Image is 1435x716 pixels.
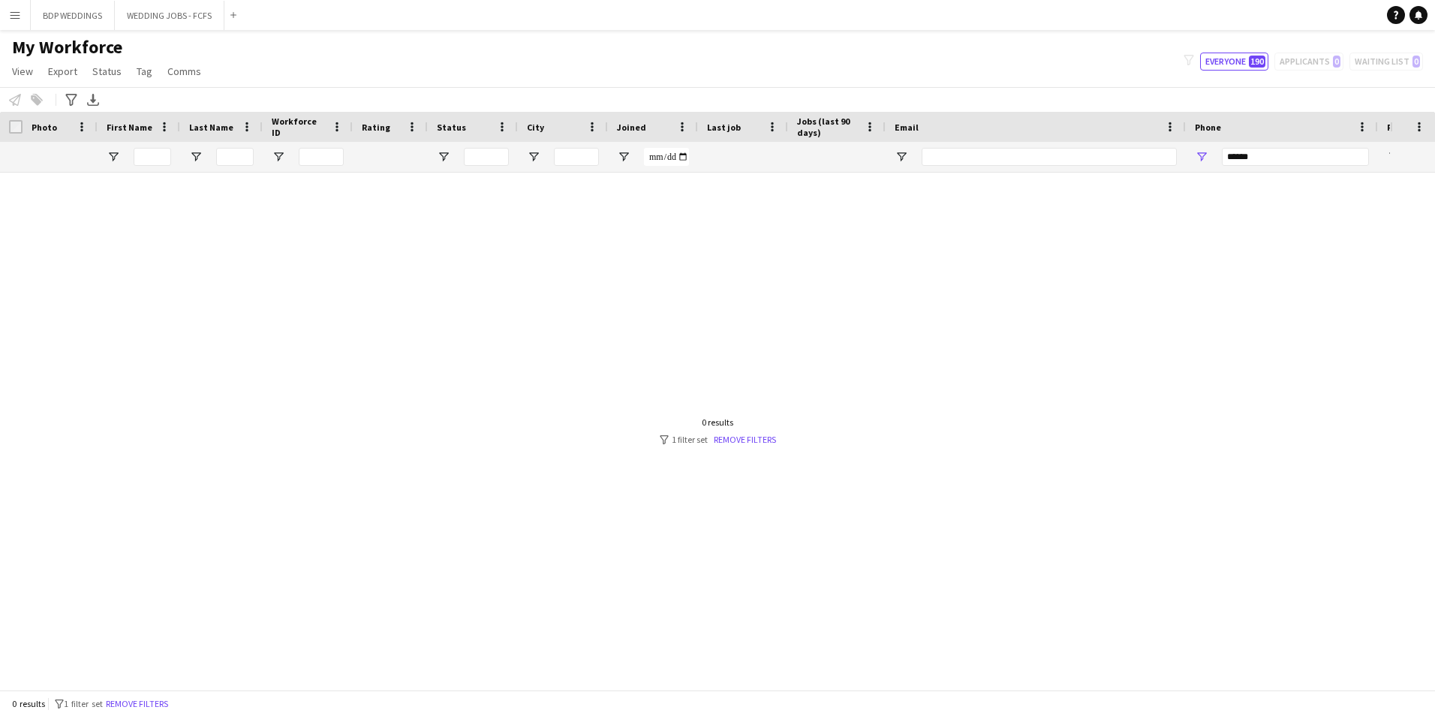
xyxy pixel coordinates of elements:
[107,150,120,164] button: Open Filter Menu
[12,65,33,78] span: View
[189,150,203,164] button: Open Filter Menu
[895,150,908,164] button: Open Filter Menu
[895,122,919,133] span: Email
[64,698,103,709] span: 1 filter set
[617,122,646,133] span: Joined
[1249,56,1265,68] span: 190
[1195,150,1208,164] button: Open Filter Menu
[6,62,39,81] a: View
[644,148,689,166] input: Joined Filter Input
[42,62,83,81] a: Export
[48,65,77,78] span: Export
[922,148,1177,166] input: Email Filter Input
[362,122,390,133] span: Rating
[216,148,254,166] input: Last Name Filter Input
[12,36,122,59] span: My Workforce
[707,122,741,133] span: Last job
[437,122,466,133] span: Status
[31,1,115,30] button: BDP WEDDINGS
[107,122,152,133] span: First Name
[1387,122,1417,133] span: Profile
[131,62,158,81] a: Tag
[437,150,450,164] button: Open Filter Menu
[62,91,80,109] app-action-btn: Advanced filters
[660,417,776,428] div: 0 results
[167,65,201,78] span: Comms
[9,120,23,134] input: Column with Header Selection
[299,148,344,166] input: Workforce ID Filter Input
[1200,53,1268,71] button: Everyone190
[797,116,859,138] span: Jobs (last 90 days)
[272,116,326,138] span: Workforce ID
[1222,148,1369,166] input: Phone Filter Input
[660,434,776,445] div: 1 filter set
[134,148,171,166] input: First Name Filter Input
[137,65,152,78] span: Tag
[464,148,509,166] input: Status Filter Input
[714,434,776,445] a: Remove filters
[115,1,224,30] button: WEDDING JOBS - FCFS
[1195,122,1221,133] span: Phone
[189,122,233,133] span: Last Name
[32,122,57,133] span: Photo
[527,122,544,133] span: City
[161,62,207,81] a: Comms
[272,150,285,164] button: Open Filter Menu
[86,62,128,81] a: Status
[527,150,540,164] button: Open Filter Menu
[617,150,630,164] button: Open Filter Menu
[1387,150,1400,164] button: Open Filter Menu
[103,696,171,712] button: Remove filters
[554,148,599,166] input: City Filter Input
[84,91,102,109] app-action-btn: Export XLSX
[92,65,122,78] span: Status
